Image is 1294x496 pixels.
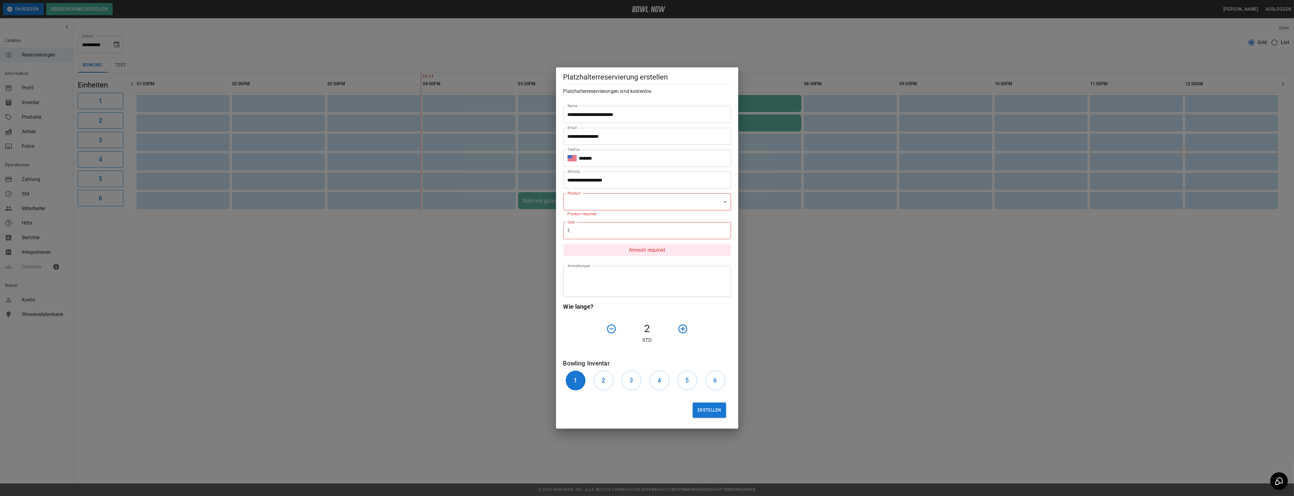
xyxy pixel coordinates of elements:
[563,358,731,368] h6: Bowling Inventar
[594,371,613,390] button: 2
[568,154,577,163] button: Select country
[713,375,717,385] h6: 6
[650,371,669,390] button: 4
[566,371,586,390] button: 1
[574,375,577,385] h6: 1
[622,371,641,390] button: 3
[568,169,580,174] label: Anfang
[705,371,725,390] button: 6
[602,375,605,385] h6: 2
[563,302,731,311] h6: Wie lange?
[563,172,727,189] input: Choose date, selected date is Sep 6, 2025
[568,227,570,234] p: €
[678,371,697,390] button: 5
[563,87,731,96] h6: Platzhalterreservierungen sind kostenlos
[563,193,731,210] div: ​
[685,375,689,385] h6: 5
[568,147,580,152] label: Telefon
[657,375,661,385] h6: 4
[563,337,731,344] p: Std
[630,375,633,385] h6: 3
[563,72,731,82] h5: Platzhalterreservierung erstellen
[619,322,675,335] h4: 2
[568,211,727,217] p: Product required
[693,403,726,418] button: Erstellen
[563,244,731,256] p: Amount required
